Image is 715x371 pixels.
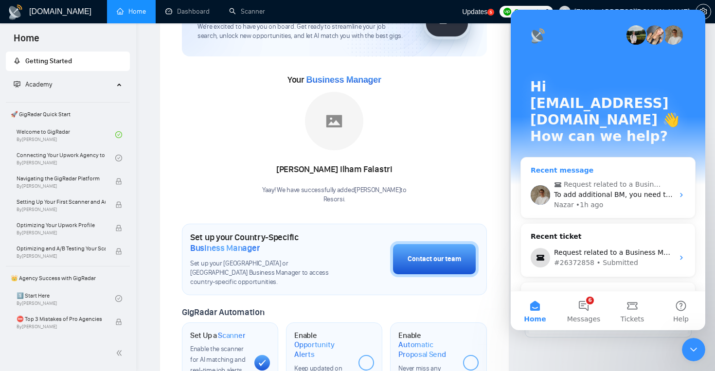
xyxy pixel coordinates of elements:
span: lock [115,318,122,325]
div: Yaay! We have successfully added [PERSON_NAME] to [262,186,407,204]
span: lock [115,178,122,185]
a: setting [696,8,711,16]
span: Optimizing and A/B Testing Your Scanner for Better Results [17,244,106,253]
a: Welcome to GigRadarBy[PERSON_NAME] [17,124,115,145]
span: check-circle [115,155,122,161]
span: 0 [545,6,549,17]
span: Business Manager [306,75,381,85]
span: check-circle [115,131,122,138]
span: 🚀 GigRadar Quick Start [7,105,129,124]
span: fund-projection-screen [14,81,20,88]
span: Updates [462,8,487,16]
button: Contact our team [390,241,479,277]
span: Academy [25,80,52,88]
div: Contact our team [408,254,461,265]
iframe: Intercom live chat [511,10,705,330]
span: ⛔ Top 3 Mistakes of Pro Agencies [17,314,106,324]
img: placeholder.png [305,92,363,150]
div: [PERSON_NAME] Ilham Falastri [262,161,407,178]
a: 5 [487,9,494,16]
img: logo [8,4,23,20]
span: Setting Up Your First Scanner and Auto-Bidder [17,197,106,207]
span: Academy [14,80,52,88]
span: We're excited to have you on board. Get ready to streamline your job search, unlock new opportuni... [197,22,407,41]
h1: Set up your Country-Specific [190,232,341,253]
span: Your [287,74,381,85]
span: Scanner [218,331,245,340]
a: searchScanner [229,7,265,16]
span: By [PERSON_NAME] [17,183,106,189]
span: By [PERSON_NAME] [17,253,106,259]
span: By [PERSON_NAME] [17,207,106,212]
span: lock [115,248,122,255]
span: lock [115,201,122,208]
span: rocket [14,57,20,64]
button: setting [696,4,711,19]
img: upwork-logo.png [503,8,511,16]
span: lock [115,225,122,231]
span: double-left [116,348,125,358]
iframe: Intercom live chat [682,338,705,361]
a: Connecting Your Upwork Agency to GigRadarBy[PERSON_NAME] [17,147,115,169]
span: Navigating the GigRadar Platform [17,174,106,183]
span: Set up your [GEOGRAPHIC_DATA] or [GEOGRAPHIC_DATA] Business Manager to access country-specific op... [190,259,341,287]
span: By [PERSON_NAME] [17,230,106,236]
span: check-circle [115,295,122,302]
text: 5 [490,10,492,15]
h1: Enable [294,331,351,359]
span: GigRadar Automation [182,307,264,318]
a: 1️⃣ Start HereBy[PERSON_NAME] [17,288,115,309]
span: user [561,8,568,15]
span: 👑 Agency Success with GigRadar [7,268,129,288]
a: dashboardDashboard [165,7,210,16]
span: Opportunity Alerts [294,340,351,359]
span: Getting Started [25,57,72,65]
span: Automatic Proposal Send [398,340,455,359]
span: Home [6,31,47,52]
h1: Set Up a [190,331,245,340]
li: Getting Started [6,52,130,71]
a: homeHome [117,7,146,16]
span: Connects: [514,6,543,17]
span: Optimizing Your Upwork Profile [17,220,106,230]
span: Business Manager [190,243,260,253]
h1: Enable [398,331,455,359]
span: By [PERSON_NAME] [17,324,106,330]
p: Resorsi . [262,195,407,204]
